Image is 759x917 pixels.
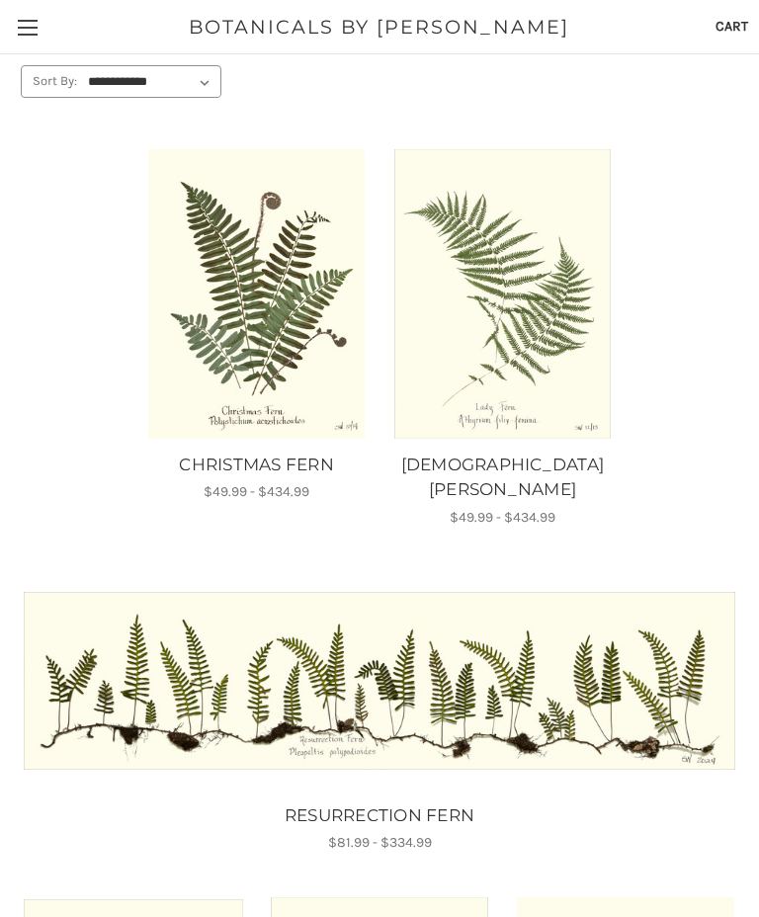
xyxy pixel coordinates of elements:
span: BOTANICALS BY [PERSON_NAME] [189,13,569,42]
a: Cart with 0 items [705,2,759,50]
a: CHRISTMAS FERN, Price range from $49.99 to $434.99 [147,149,367,439]
span: $49.99 - $434.99 [204,483,309,500]
a: RESURRECTION FERN, Price range from $81.99 to $334.99 [21,803,738,829]
span: $81.99 - $334.99 [328,834,432,851]
a: LADY FERN, Price range from $49.99 to $434.99 [393,149,613,439]
img: Unframed [147,149,367,439]
img: Unframed [24,592,735,770]
a: LADY FERN, Price range from $49.99 to $434.99 [390,453,616,503]
a: RESURRECTION FERN, Price range from $81.99 to $334.99 [24,572,735,790]
a: CHRISTMAS FERN, Price range from $49.99 to $434.99 [144,453,370,478]
label: Sort By: [22,66,77,96]
img: Unframed [393,149,613,439]
span: Toggle menu [18,27,38,29]
span: $49.99 - $434.99 [450,509,555,526]
span: Cart [716,18,748,35]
